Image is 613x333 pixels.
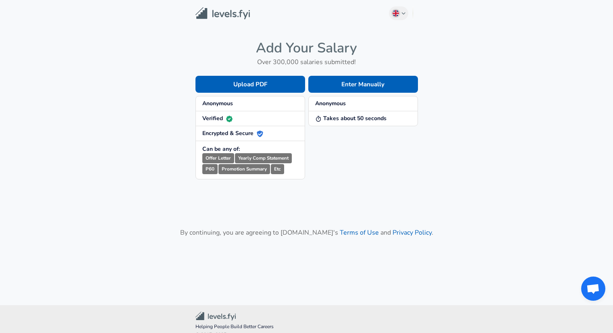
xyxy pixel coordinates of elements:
[202,114,233,122] strong: Verified
[581,277,605,301] div: Open chat
[218,164,270,174] small: Promotion Summary
[393,10,399,17] img: English (UK)
[308,76,418,93] button: Enter Manually
[389,6,408,20] button: English (UK)
[340,228,379,237] a: Terms of Use
[315,114,387,122] strong: Takes about 50 seconds
[202,153,234,163] small: Offer Letter
[202,129,263,137] strong: Encrypted & Secure
[195,323,418,331] span: Helping People Build Better Careers
[195,40,418,56] h4: Add Your Salary
[195,7,250,20] img: Levels.fyi
[202,164,218,174] small: P60
[195,312,236,321] img: Levels.fyi Community
[195,76,305,93] button: Upload PDF
[235,153,292,163] small: Yearly Comp Statement
[202,100,233,107] strong: Anonymous
[202,145,240,153] strong: Can be any of:
[195,56,418,68] h6: Over 300,000 salaries submitted!
[271,164,284,174] small: Etc
[393,228,432,237] a: Privacy Policy
[315,100,346,107] strong: Anonymous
